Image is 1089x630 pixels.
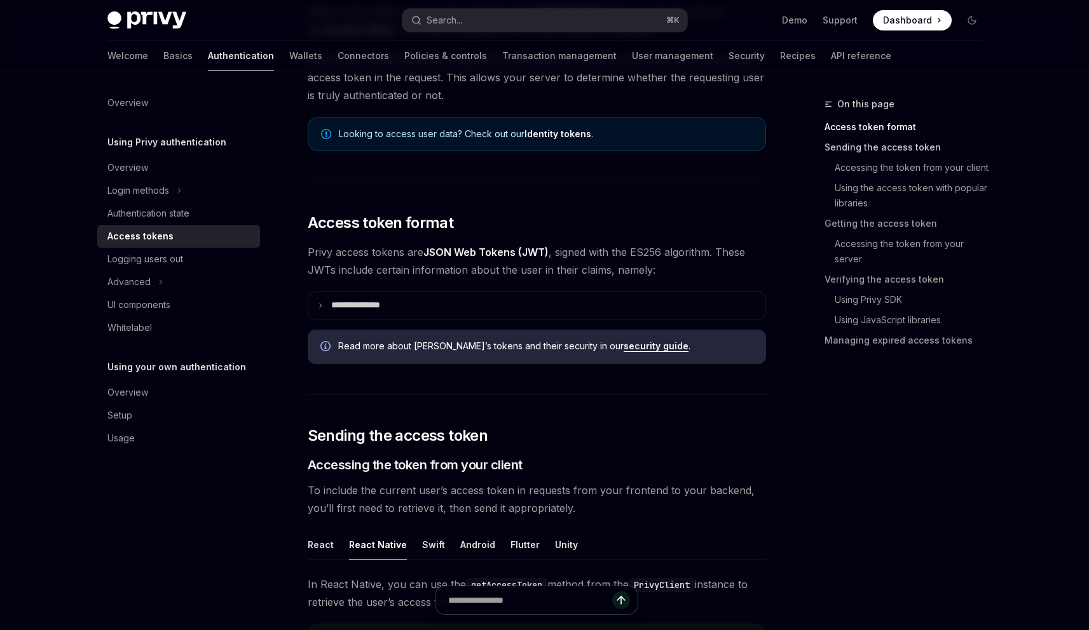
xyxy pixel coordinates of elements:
[208,41,274,71] a: Authentication
[107,359,246,375] h5: Using your own authentication
[107,95,148,111] div: Overview
[460,530,495,560] div: Android
[825,137,992,157] a: Sending the access token
[107,431,135,446] div: Usage
[163,41,193,71] a: Basics
[448,586,612,614] input: Ask a question...
[107,385,148,400] div: Overview
[107,135,226,150] h5: Using Privy authentication
[632,41,713,71] a: User management
[97,248,260,271] a: Logging users out
[825,178,992,213] a: Using the access token with popular libraries
[107,320,152,335] div: Whitelabel
[612,591,630,609] button: Send message
[308,456,523,474] span: Accessing the token from your client
[308,481,766,517] span: To include the current user’s access token in requests from your frontend to your backend, you’ll...
[349,530,407,560] div: React Native
[555,530,578,560] div: Unity
[97,202,260,225] a: Authentication state
[825,310,992,330] a: Using JavaScript libraries
[107,297,170,312] div: UI components
[831,41,891,71] a: API reference
[825,290,992,310] a: Using Privy SDK
[422,530,445,560] div: Swift
[338,340,753,352] span: Read more about [PERSON_NAME]’s tokens and their security in our .
[97,179,260,202] button: Toggle Login methods section
[825,234,992,269] a: Accessing the token from your server
[825,157,992,178] a: Accessing the token from your client
[308,530,334,560] div: React
[338,41,389,71] a: Connectors
[502,41,617,71] a: Transaction management
[97,271,260,293] button: Toggle Advanced section
[97,427,260,450] a: Usage
[97,156,260,179] a: Overview
[782,14,807,27] a: Demo
[780,41,816,71] a: Recipes
[825,330,992,351] a: Managing expired access tokens
[510,530,540,560] div: Flutter
[666,15,680,25] span: ⌘ K
[107,408,132,423] div: Setup
[107,229,174,244] div: Access tokens
[107,11,186,29] img: dark logo
[97,404,260,427] a: Setup
[289,41,322,71] a: Wallets
[97,225,260,248] a: Access tokens
[97,381,260,404] a: Overview
[107,160,148,175] div: Overview
[825,269,992,290] a: Verifying the access token
[825,213,992,234] a: Getting the access token
[97,91,260,114] a: Overview
[107,183,169,198] div: Login methods
[308,213,454,233] span: Access token format
[107,41,148,71] a: Welcome
[107,274,151,290] div: Advanced
[320,341,333,354] svg: Info
[107,251,183,267] div: Logging users out
[404,41,487,71] a: Policies & controls
[466,578,547,592] code: getAccessToken
[107,206,189,221] div: Authentication state
[729,41,765,71] a: Security
[962,10,982,30] button: Toggle dark mode
[524,128,591,140] a: Identity tokens
[308,51,766,104] span: When your frontend makes a request to your backend, you should include the current user’s access ...
[624,340,688,352] a: security guide
[883,14,932,27] span: Dashboard
[97,293,260,316] a: UI components
[837,97,894,112] span: On this page
[339,128,753,140] span: Looking to access user data? Check out our .
[873,10,952,30] a: Dashboard
[402,9,687,32] button: Open search
[308,243,766,279] span: Privy access tokens are , signed with the ES256 algorithm. These JWTs include certain information...
[308,575,766,611] span: In React Native, you can use the method from the instance to retrieve the user’s access token.
[427,13,462,28] div: Search...
[825,117,992,137] a: Access token format
[629,578,695,592] code: PrivyClient
[97,316,260,339] a: Whitelabel
[308,426,488,446] span: Sending the access token
[423,246,549,259] a: JSON Web Tokens (JWT)
[823,14,858,27] a: Support
[321,129,331,139] svg: Note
